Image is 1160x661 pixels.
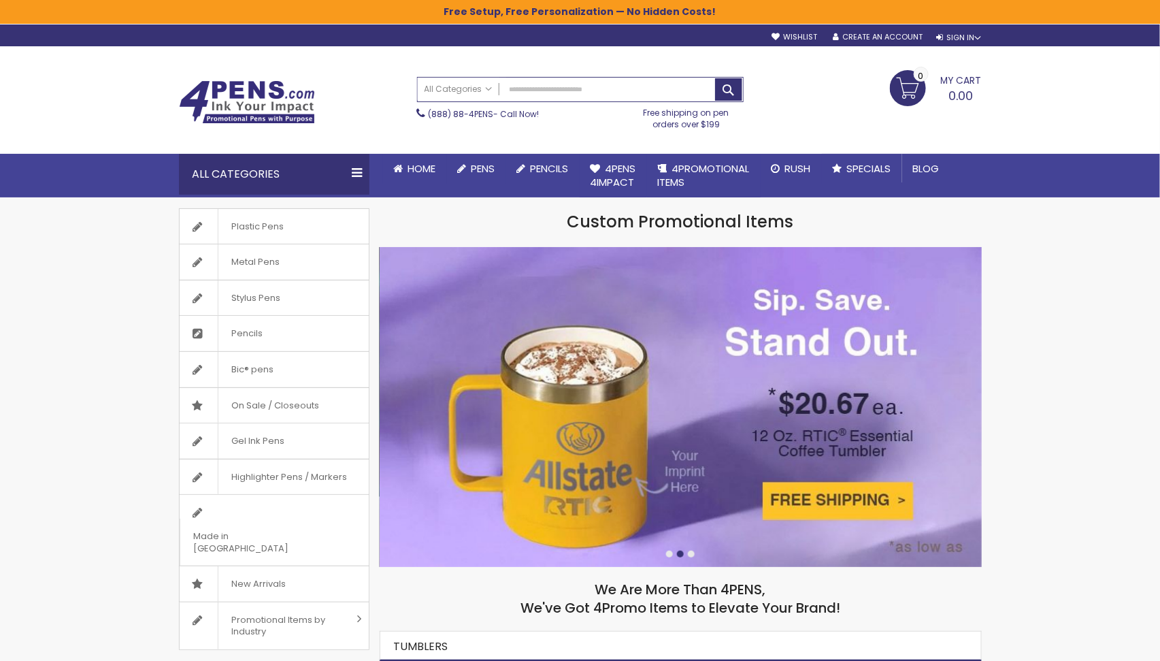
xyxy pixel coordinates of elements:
span: 4Pens 4impact [591,161,636,189]
a: (888) 88-4PENS [429,108,494,120]
a: Made in [GEOGRAPHIC_DATA] [180,495,369,566]
a: Specials [822,154,902,184]
a: Pencils [180,316,369,351]
a: Blog [902,154,950,184]
span: Bic® pens [218,352,288,387]
div: Sign In [936,33,981,43]
h1: Custom Promotional Items [380,211,982,233]
span: Pens [471,161,495,176]
span: Promotional Items by Industry [218,602,352,649]
span: Highlighter Pens / Markers [218,460,361,495]
a: Pens [447,154,506,184]
span: 4PROMOTIONAL ITEMS [658,161,750,189]
span: Home [408,161,436,176]
span: All Categories [425,84,493,95]
span: 0.00 [949,87,974,104]
span: Made in [GEOGRAPHIC_DATA] [180,519,335,566]
span: On Sale / Closeouts [218,388,333,423]
a: Promotional Items by Industry [180,602,369,649]
a: Pencils [506,154,580,184]
span: Plastic Pens [218,209,298,244]
a: Highlighter Pens / Markers [180,460,369,495]
a: 4Pens4impact [580,154,647,198]
a: Plastic Pens [180,209,369,244]
a: Gel Ink Pens [180,423,369,459]
div: All Categories [179,154,369,195]
span: - Call Now! [429,108,540,120]
span: Rush [785,161,811,176]
a: All Categories [418,78,499,100]
a: Bic® pens [180,352,369,387]
a: New Arrivals [180,566,369,602]
a: Stylus Pens [180,280,369,316]
a: 0.00 0 [890,70,982,104]
a: Create an Account [833,32,923,42]
div: Free shipping on pen orders over $199 [629,102,744,129]
a: Metal Pens [180,244,369,280]
img: /drinkware.html [380,247,982,568]
span: Gel Ink Pens [218,423,299,459]
span: 0 [918,69,924,82]
a: Wishlist [772,32,817,42]
a: Home [383,154,447,184]
span: Stylus Pens [218,280,295,316]
span: Pencils [531,161,569,176]
img: 4Pens Custom Pens and Promotional Products [179,80,315,124]
span: Pencils [218,316,277,351]
a: 4PROMOTIONALITEMS [647,154,761,198]
a: On Sale / Closeouts [180,388,369,423]
span: New Arrivals [218,566,300,602]
span: Metal Pens [218,244,294,280]
span: Blog [913,161,940,176]
a: Rush [761,154,822,184]
span: Specials [847,161,891,176]
h2: We Are More Than 4PENS, We've Got 4Promo Items to Elevate Your Brand! [380,581,982,617]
